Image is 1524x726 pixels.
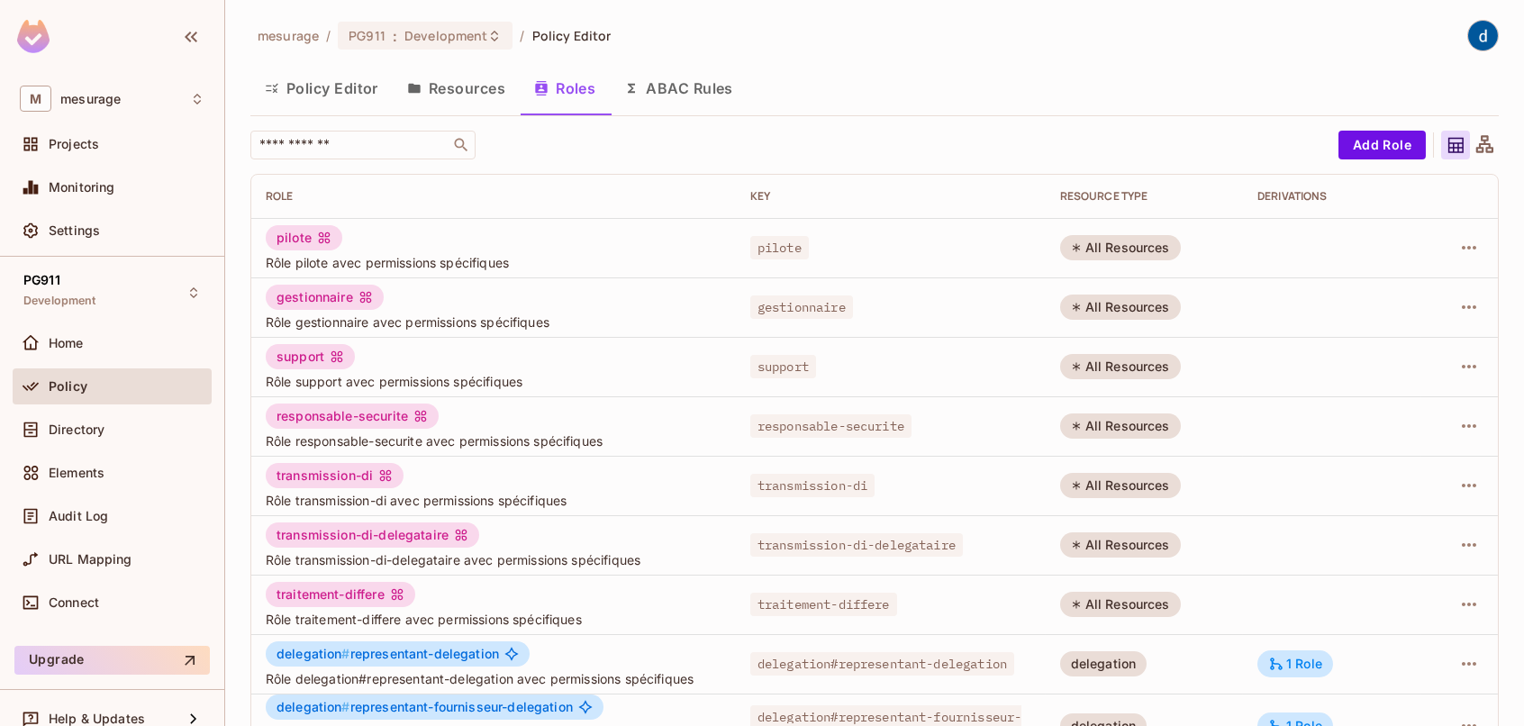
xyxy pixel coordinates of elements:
[750,474,875,497] span: transmission-di
[266,582,415,607] div: traitement-differe
[1060,189,1229,204] div: RESOURCE TYPE
[49,552,132,567] span: URL Mapping
[266,225,342,250] div: pilote
[266,670,721,687] span: Rôle delegation#representant-delegation avec permissions spécifiques
[1060,473,1181,498] div: All Resources
[520,27,524,44] li: /
[49,379,87,394] span: Policy
[277,699,350,714] span: delegation
[266,551,721,568] span: Rôle transmission-di-delegataire avec permissions spécifiques
[1268,656,1322,672] div: 1 Role
[277,647,499,661] span: representant-delegation
[258,27,319,44] span: the active workspace
[49,712,145,726] span: Help & Updates
[1257,189,1407,204] div: Derivations
[266,189,721,204] div: Role
[1060,235,1181,260] div: All Resources
[342,646,350,661] span: #
[1338,131,1426,159] button: Add Role
[266,344,355,369] div: support
[393,66,520,111] button: Resources
[266,611,721,628] span: Rôle traitement-differe avec permissions spécifiques
[1060,413,1181,439] div: All Resources
[20,86,51,112] span: M
[750,652,1014,676] span: delegation#representant-delegation
[266,254,721,271] span: Rôle pilote avec permissions spécifiques
[1060,295,1181,320] div: All Resources
[23,294,96,308] span: Development
[266,522,479,548] div: transmission-di-delegataire
[520,66,610,111] button: Roles
[610,66,748,111] button: ABAC Rules
[342,699,350,714] span: #
[23,273,60,287] span: PG911
[392,29,398,43] span: :
[14,646,210,675] button: Upgrade
[17,20,50,53] img: SReyMgAAAABJRU5ErkJggg==
[49,509,108,523] span: Audit Log
[326,27,331,44] li: /
[349,27,386,44] span: PG911
[1060,354,1181,379] div: All Resources
[49,422,104,437] span: Directory
[750,414,912,438] span: responsable-securite
[277,646,350,661] span: delegation
[750,236,809,259] span: pilote
[277,700,573,714] span: representant-fournisseur-delegation
[60,92,121,106] span: Workspace: mesurage
[49,336,84,350] span: Home
[49,223,100,238] span: Settings
[532,27,612,44] span: Policy Editor
[750,593,897,616] span: traitement-differe
[49,595,99,610] span: Connect
[49,466,104,480] span: Elements
[404,27,487,44] span: Development
[266,313,721,331] span: Rôle gestionnaire avec permissions spécifiques
[1060,532,1181,558] div: All Resources
[266,432,721,449] span: Rôle responsable-securite avec permissions spécifiques
[1060,592,1181,617] div: All Resources
[1060,651,1148,676] div: delegation
[750,355,816,378] span: support
[750,295,853,319] span: gestionnaire
[1468,21,1498,50] img: dev 911gcl
[266,404,439,429] div: responsable-securite
[266,463,404,488] div: transmission-di
[266,285,384,310] div: gestionnaire
[49,137,99,151] span: Projects
[750,189,1031,204] div: Key
[266,492,721,509] span: Rôle transmission-di avec permissions spécifiques
[250,66,393,111] button: Policy Editor
[750,533,963,557] span: transmission-di-delegataire
[266,373,721,390] span: Rôle support avec permissions spécifiques
[49,180,115,195] span: Monitoring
